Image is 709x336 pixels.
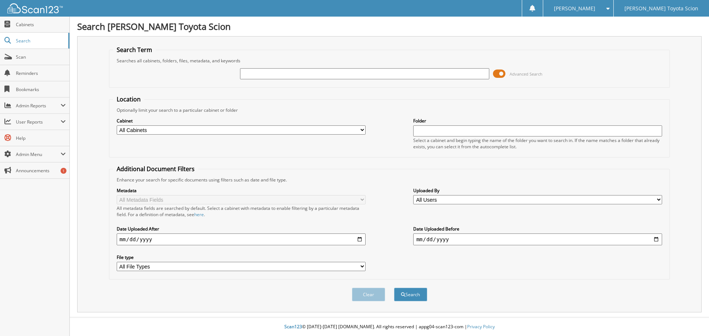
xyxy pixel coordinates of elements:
[16,119,61,125] span: User Reports
[554,6,595,11] span: [PERSON_NAME]
[16,21,66,28] span: Cabinets
[117,233,366,245] input: start
[117,118,366,124] label: Cabinet
[467,323,495,330] a: Privacy Policy
[413,226,662,232] label: Date Uploaded Before
[16,38,65,44] span: Search
[413,187,662,194] label: Uploaded By
[113,95,144,103] legend: Location
[510,71,542,77] span: Advanced Search
[624,6,698,11] span: [PERSON_NAME] Toyota Scion
[284,323,302,330] span: Scan123
[117,205,366,218] div: All metadata fields are searched by default. Select a cabinet with metadata to enable filtering b...
[113,177,666,183] div: Enhance your search for specific documents using filters such as date and file type.
[413,118,662,124] label: Folder
[352,288,385,301] button: Clear
[16,86,66,93] span: Bookmarks
[70,318,709,336] div: © [DATE]-[DATE] [DOMAIN_NAME]. All rights reserved | appg04-scan123-com |
[113,165,198,173] legend: Additional Document Filters
[394,288,427,301] button: Search
[113,58,666,64] div: Searches all cabinets, folders, files, metadata, and keywords
[16,135,66,141] span: Help
[413,233,662,245] input: end
[77,20,702,32] h1: Search [PERSON_NAME] Toyota Scion
[113,46,156,54] legend: Search Term
[61,168,66,174] div: 1
[7,3,63,13] img: scan123-logo-white.svg
[117,226,366,232] label: Date Uploaded After
[113,107,666,113] div: Optionally limit your search to a particular cabinet or folder
[413,137,662,150] div: Select a cabinet and begin typing the name of the folder you want to search in. If the name match...
[16,103,61,109] span: Admin Reports
[117,187,366,194] label: Metadata
[16,151,61,157] span: Admin Menu
[16,167,66,174] span: Announcements
[16,54,66,60] span: Scan
[16,70,66,76] span: Reminders
[194,211,204,218] a: here
[117,254,366,260] label: File type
